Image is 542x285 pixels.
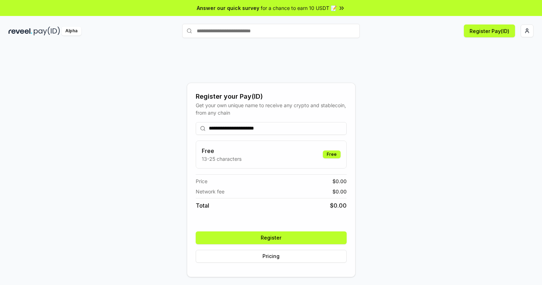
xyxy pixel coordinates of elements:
[196,92,347,102] div: Register your Pay(ID)
[332,188,347,195] span: $ 0.00
[196,102,347,116] div: Get your own unique name to receive any crypto and stablecoin, from any chain
[261,4,337,12] span: for a chance to earn 10 USDT 📝
[202,155,242,163] p: 13-25 characters
[196,201,209,210] span: Total
[196,188,224,195] span: Network fee
[34,27,60,35] img: pay_id
[196,231,347,244] button: Register
[196,177,207,185] span: Price
[332,177,347,185] span: $ 0.00
[196,250,347,263] button: Pricing
[323,150,341,158] div: Free
[464,24,515,37] button: Register Pay(ID)
[9,27,32,35] img: reveel_dark
[330,201,347,210] span: $ 0.00
[202,147,242,155] h3: Free
[61,27,81,35] div: Alpha
[197,4,259,12] span: Answer our quick survey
